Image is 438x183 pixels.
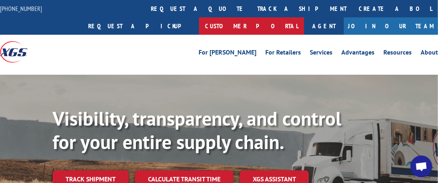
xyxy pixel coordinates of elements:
div: Open chat [410,156,432,177]
a: Agent [304,17,344,35]
a: Resources [383,49,412,58]
b: Visibility, transparency, and control for your entire supply chain. [53,106,341,154]
a: Request a pickup [82,17,199,35]
a: Customer Portal [199,17,304,35]
a: For Retailers [265,49,301,58]
a: Advantages [341,49,375,58]
a: Join Our Team [344,17,438,35]
a: About [421,49,438,58]
a: Services [310,49,332,58]
a: For [PERSON_NAME] [199,49,256,58]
